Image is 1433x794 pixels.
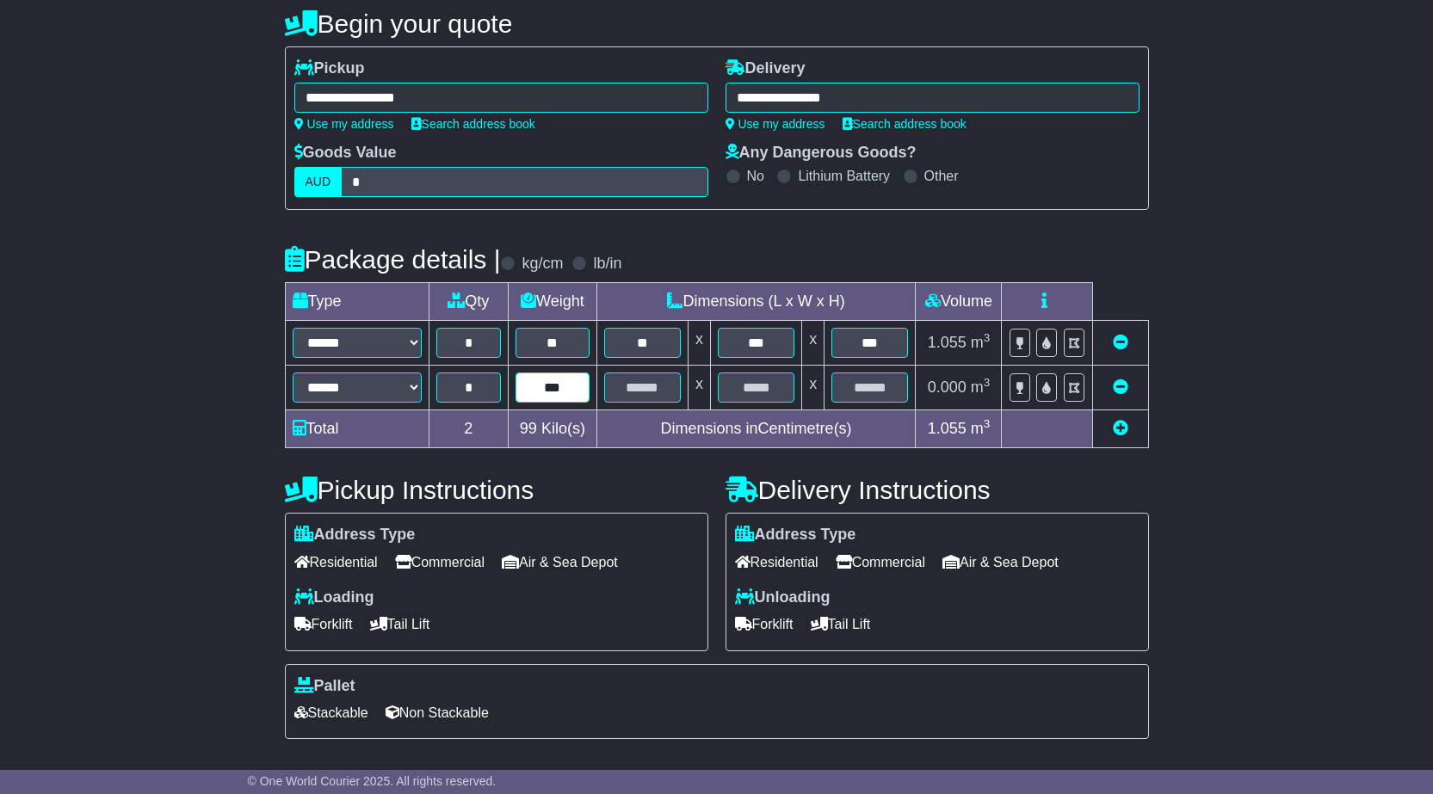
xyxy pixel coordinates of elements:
[984,417,991,430] sup: 3
[971,334,991,351] span: m
[916,283,1002,321] td: Volume
[928,420,967,437] span: 1.055
[735,611,794,637] span: Forklift
[688,366,710,410] td: x
[294,167,343,197] label: AUD
[928,379,967,396] span: 0.000
[509,410,597,448] td: Kilo(s)
[1113,420,1128,437] a: Add new item
[294,677,355,696] label: Pallet
[747,168,764,184] label: No
[509,283,597,321] td: Weight
[502,549,618,575] span: Air & Sea Depot
[811,611,871,637] span: Tail Lift
[285,410,429,448] td: Total
[294,611,353,637] span: Forklift
[395,549,485,575] span: Commercial
[294,549,378,575] span: Residential
[294,59,365,78] label: Pickup
[294,699,368,726] span: Stackable
[942,549,1059,575] span: Air & Sea Depot
[285,245,501,274] h4: Package details |
[596,283,916,321] td: Dimensions (L x W x H)
[843,117,967,131] a: Search address book
[370,611,430,637] span: Tail Lift
[984,331,991,344] sup: 3
[726,117,825,131] a: Use my address
[411,117,535,131] a: Search address book
[1113,379,1128,396] a: Remove this item
[928,334,967,351] span: 1.055
[248,774,497,788] span: © One World Courier 2025. All rights reserved.
[798,168,890,184] label: Lithium Battery
[984,376,991,389] sup: 3
[593,255,621,274] label: lb/in
[285,283,429,321] td: Type
[802,321,825,366] td: x
[294,526,416,545] label: Address Type
[802,366,825,410] td: x
[726,144,917,163] label: Any Dangerous Goods?
[971,379,991,396] span: m
[294,144,397,163] label: Goods Value
[522,255,563,274] label: kg/cm
[285,9,1149,38] h4: Begin your quote
[735,549,818,575] span: Residential
[285,476,708,504] h4: Pickup Instructions
[836,549,925,575] span: Commercial
[294,588,374,607] label: Loading
[1113,334,1128,351] a: Remove this item
[294,117,394,131] a: Use my address
[924,168,959,184] label: Other
[429,283,509,321] td: Qty
[735,526,856,545] label: Address Type
[735,588,831,607] label: Unloading
[429,410,509,448] td: 2
[596,410,916,448] td: Dimensions in Centimetre(s)
[726,476,1149,504] h4: Delivery Instructions
[520,420,537,437] span: 99
[386,699,489,726] span: Non Stackable
[726,59,806,78] label: Delivery
[688,321,710,366] td: x
[971,420,991,437] span: m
